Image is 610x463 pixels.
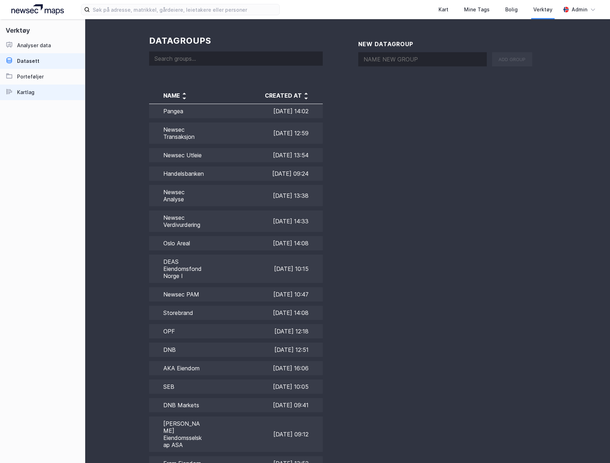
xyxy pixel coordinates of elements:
[149,51,323,66] input: Search groups...
[149,104,204,121] td: Pangea
[204,91,323,104] th: CREATED AT
[204,396,323,414] td: [DATE] 09:41
[204,146,323,164] td: [DATE] 13:54
[204,104,323,121] td: [DATE] 14:02
[358,52,487,66] input: NAME NEW GROUP
[204,322,323,341] td: [DATE] 12:18
[204,414,323,454] td: [DATE] 09:12
[149,234,204,252] td: Oslo Areal
[149,183,204,208] td: Newsec Analyse
[149,322,204,341] td: OPF
[204,285,323,304] td: [DATE] 10:47
[204,164,323,183] td: [DATE] 09:24
[17,41,51,50] div: Analyser data
[574,429,610,463] div: Kontrollprogram for chat
[204,377,323,396] td: [DATE] 10:05
[149,304,204,322] td: Storebrand
[149,208,204,234] td: Newsec Verdivurdering
[149,359,204,377] td: AKA Eiendom
[180,89,189,98] img: ArrowUp.d35a75ab81ac7c12469c333a957a18d6.svg
[149,91,204,104] th: NAME
[204,252,323,285] td: [DATE] 10:15
[17,88,34,97] div: Kartlag
[204,120,323,146] td: [DATE] 12:59
[204,341,323,359] td: [DATE] 12:51
[149,414,204,454] td: [PERSON_NAME] Eiendomsselskap ASA
[17,57,39,65] div: Datasett
[149,377,204,396] td: SEB
[149,341,204,359] td: DNB
[439,5,448,14] div: Kart
[149,396,204,414] td: DNB Markets
[302,89,310,98] img: ArrowUp.d35a75ab81ac7c12469c333a957a18d6.svg
[90,4,279,15] input: Søk på adresse, matrikkel, gårdeiere, leietakere eller personer
[464,5,490,14] div: Mine Tags
[302,94,310,103] img: ArrowDown.cfc95092da2c2829964253f6dfeacc94.svg
[149,164,204,183] td: Handelsbanken
[505,5,518,14] div: Bolig
[204,304,323,322] td: [DATE] 14:08
[533,5,552,14] div: Verktøy
[358,40,532,48] h2: new datagroup
[204,234,323,252] td: [DATE] 14:08
[11,4,64,15] img: logo.a4113a55bc3d86da70a041830d287a7e.svg
[17,72,44,81] div: Porteføljer
[149,146,204,164] td: Newsec Utleie
[180,94,189,103] img: ArrowDown.cfc95092da2c2829964253f6dfeacc94.svg
[572,5,587,14] div: Admin
[149,252,204,285] td: DEAS Eiendomsfond Norge I
[204,359,323,377] td: [DATE] 16:06
[574,429,610,463] iframe: Chat Widget
[204,183,323,208] td: [DATE] 13:38
[492,52,532,66] div: add group
[149,120,204,146] td: Newsec Transaksjon
[204,208,323,234] td: [DATE] 14:33
[149,36,323,46] h1: datagroups
[149,285,204,304] td: Newsec PAM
